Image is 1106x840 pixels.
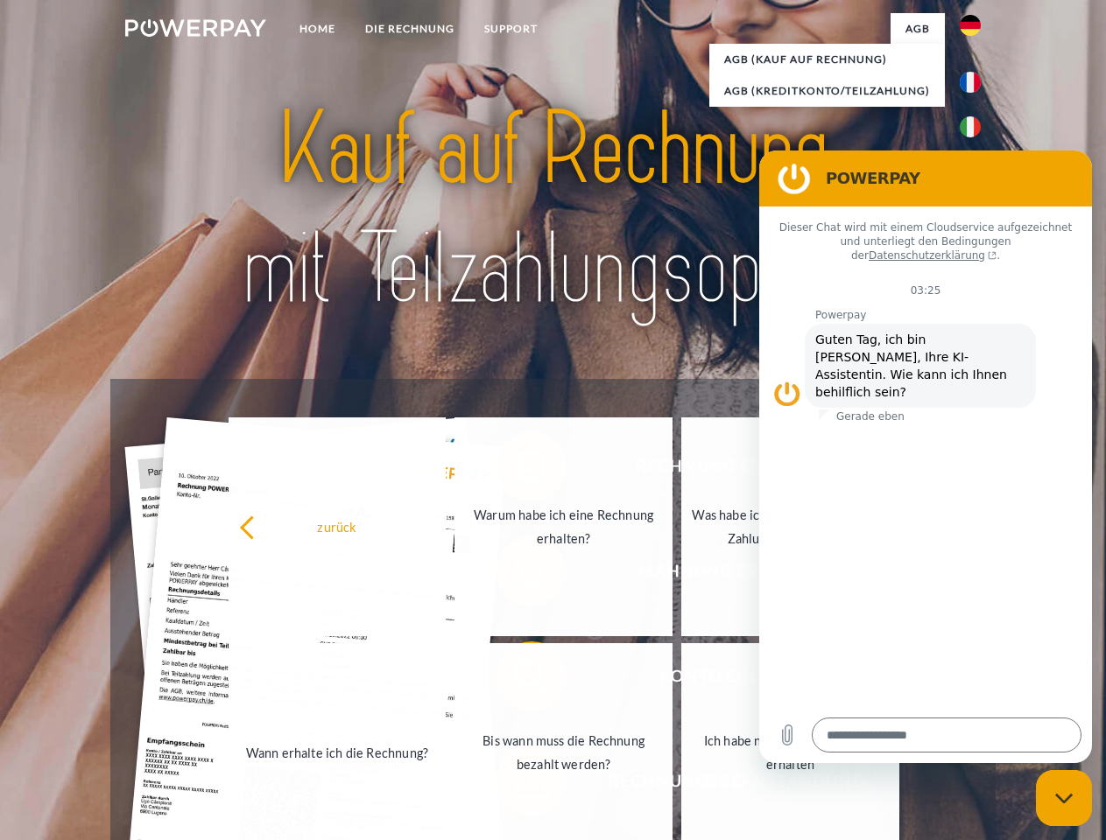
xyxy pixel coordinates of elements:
[469,13,553,45] a: SUPPORT
[709,75,945,107] a: AGB (Kreditkonto/Teilzahlung)
[167,84,939,335] img: title-powerpay_de.svg
[239,740,436,764] div: Wann erhalte ich die Rechnung?
[1036,770,1092,826] iframe: Schaltfläche zum Öffnen des Messaging-Fensters; Konversation läuft
[692,729,889,776] div: Ich habe nur eine Teillieferung erhalten
[239,514,436,538] div: zurück
[709,44,945,75] a: AGB (Kauf auf Rechnung)
[960,15,981,36] img: de
[692,503,889,550] div: Was habe ich noch offen, ist meine Zahlung eingegangen?
[125,19,266,37] img: logo-powerpay-white.svg
[759,150,1092,763] iframe: Messaging-Fenster
[681,417,899,636] a: Was habe ich noch offen, ist meine Zahlung eingegangen?
[465,729,662,776] div: Bis wann muss die Rechnung bezahlt werden?
[891,13,945,45] a: agb
[960,72,981,93] img: fr
[350,13,469,45] a: DIE RECHNUNG
[285,13,350,45] a: Home
[960,116,981,137] img: it
[465,503,662,550] div: Warum habe ich eine Rechnung erhalten?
